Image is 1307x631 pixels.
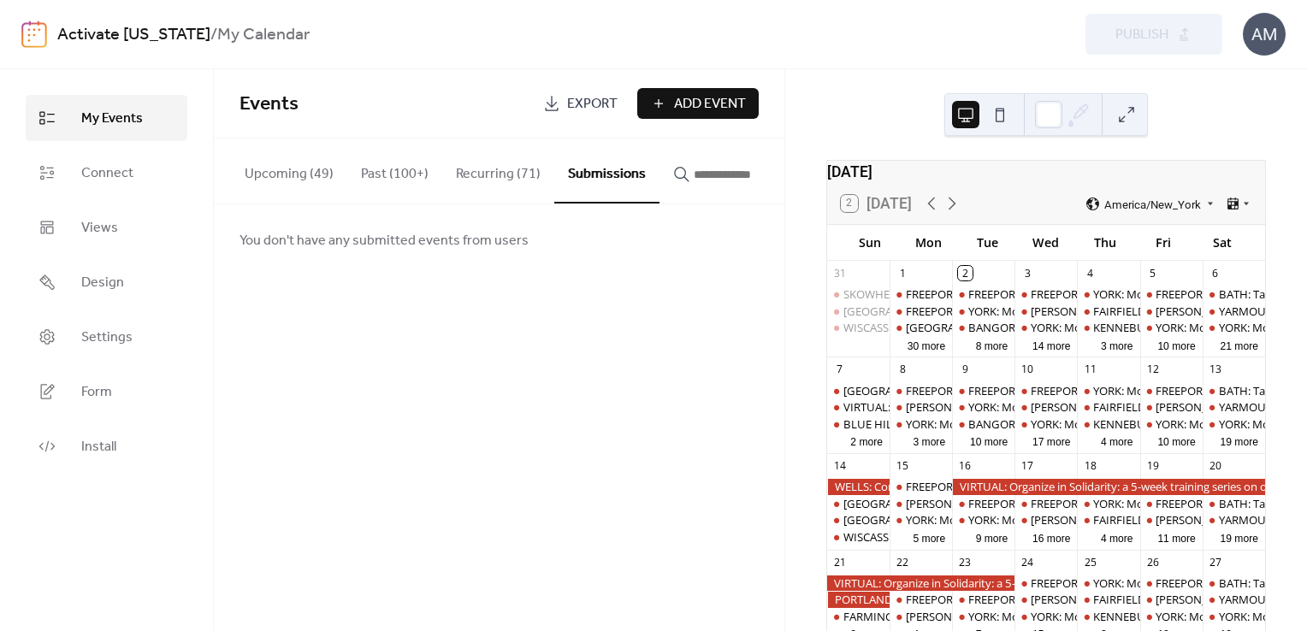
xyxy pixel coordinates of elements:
[347,139,442,202] button: Past (100+)
[968,496,1247,511] div: FREEPORT: VISIBILITY FREEPORT Stand for Democracy!
[952,496,1014,511] div: FREEPORT: VISIBILITY FREEPORT Stand for Democracy!
[1140,609,1203,624] div: YORK: Morning Resistance at Town Center
[530,88,630,119] a: Export
[890,512,952,528] div: YORK: Morning Resistance at Town Center
[1014,609,1077,624] div: YORK: Morning Resistance at Town Center
[1075,225,1134,260] div: Thu
[1031,286,1223,302] div: FREEPORT: Visibility Brigade Standout
[1094,529,1140,545] button: 4 more
[1077,399,1139,415] div: FAIRFIELD: Stop The Coup
[1020,459,1035,474] div: 17
[827,399,890,415] div: VIRTUAL: The Resistance Lab Organizing Training with Pramila Jayapal
[1014,286,1077,302] div: FREEPORT: Visibility Brigade Standout
[1031,609,1291,624] div: YORK: Morning Resistance at [GEOGRAPHIC_DATA]
[1145,555,1160,569] div: 26
[968,383,1247,398] div: FREEPORT: VISIBILITY FREEPORT Stand for Democracy!
[843,304,1140,319] div: [GEOGRAPHIC_DATA]: Support Palestine Weekly Standout
[896,266,910,280] div: 1
[906,320,1083,335] div: [GEOGRAPHIC_DATA]: [DATE] Rally
[952,479,1265,494] div: VIRTUAL: Organize in Solidarity: a 5-week training series on organizing our communities to resist...
[958,459,973,474] div: 16
[1077,286,1139,302] div: YORK: Morning Resistance at Town Center
[890,286,952,302] div: FREEPORT: AM and PM Visibility Bridge Brigade. Click for times!
[1208,459,1222,474] div: 20
[26,369,187,415] a: Form
[827,496,890,511] div: BELFAST: Support Palestine Weekly Standout
[827,161,1265,183] div: [DATE]
[1031,592,1264,607] div: [PERSON_NAME]: NO I.C.E in [PERSON_NAME]
[26,95,187,141] a: My Events
[958,555,973,569] div: 23
[968,399,1228,415] div: YORK: Morning Resistance at [GEOGRAPHIC_DATA]
[1208,555,1222,569] div: 27
[1083,555,1097,569] div: 25
[968,512,1228,528] div: YORK: Morning Resistance at [GEOGRAPHIC_DATA]
[81,163,133,184] span: Connect
[968,592,1247,607] div: FREEPORT: VISIBILITY FREEPORT Stand for Democracy!
[952,416,1014,432] div: BANGOR: Weekly peaceful protest
[21,21,47,48] img: logo
[1077,512,1139,528] div: FAIRFIELD: Stop The Coup
[958,266,973,280] div: 2
[81,273,124,293] span: Design
[843,529,1181,545] div: WISCASSET: Community Stand Up - Being a Good Human Matters!
[1203,304,1265,319] div: YARMOUTH: Saturday Weekly Rally - Resist Hate - Support Democracy
[906,304,1133,319] div: FREEPORT: Visibility [DATE] Fight for Workers
[210,19,217,51] b: /
[1014,304,1077,319] div: WELLS: NO I.C.E in Wells
[1014,383,1077,398] div: FREEPORT: Visibility Brigade Standout
[1192,225,1251,260] div: Sat
[1031,399,1264,415] div: [PERSON_NAME]: NO I.C.E in [PERSON_NAME]
[1014,512,1077,528] div: WELLS: NO I.C.E in Wells
[832,555,847,569] div: 21
[26,150,187,196] a: Connect
[890,479,952,494] div: FREEPORT: AM and PM Visibility Bridge Brigade. Click for times!
[952,512,1014,528] div: YORK: Morning Resistance at Town Center
[1140,416,1203,432] div: YORK: Morning Resistance at Town Center
[1140,592,1203,607] div: WELLS: NO I.C.E in Wells
[906,416,1166,432] div: YORK: Morning Resistance at [GEOGRAPHIC_DATA]
[896,459,910,474] div: 15
[832,363,847,377] div: 7
[1014,320,1077,335] div: YORK: Morning Resistance at Town Center
[1140,320,1203,335] div: YORK: Morning Resistance at Town Center
[1093,416,1218,432] div: KENNEBUNK: Stand Out
[827,286,890,302] div: SKOWHEGAN: Central Maine Labor Council Day BBQ
[1083,459,1097,474] div: 18
[1026,337,1077,353] button: 14 more
[26,314,187,360] a: Settings
[906,592,1224,607] div: FREEPORT: AM and PM Visibility Bridge Brigade. Click for times!
[1014,416,1077,432] div: YORK: Morning Resistance at Town Center
[1094,433,1140,449] button: 4 more
[1014,575,1077,591] div: FREEPORT: Visibility Brigade Standout
[1208,266,1222,280] div: 6
[1094,337,1140,353] button: 3 more
[1203,575,1265,591] div: BATH: Tabling at the Bath Farmers Market
[1014,496,1077,511] div: FREEPORT: Visibility Brigade Standout
[827,320,890,335] div: WISCASSET: Community Stand Up - Being a Good Human Matters!
[1014,592,1077,607] div: WELLS: NO I.C.E in Wells
[832,266,847,280] div: 31
[1093,512,1227,528] div: FAIRFIELD: Stop The Coup
[1203,416,1265,432] div: YORK: Morning Resistance at Town Center
[827,479,890,494] div: WELLS: Continuous Sunrise to Sunset No I.C.E. Rally
[1020,363,1035,377] div: 10
[1077,575,1139,591] div: YORK: Morning Resistance at Town Center
[906,479,1224,494] div: FREEPORT: AM and PM Visibility Bridge Brigade. Click for times!
[952,320,1014,335] div: BANGOR: Weekly peaceful protest
[1093,399,1227,415] div: FAIRFIELD: Stop The Coup
[890,609,952,624] div: WELLS: NO I.C.E in Wells
[81,382,112,403] span: Form
[906,286,1224,302] div: FREEPORT: AM and PM Visibility Bridge Brigade. Click for times!
[843,399,1204,415] div: VIRTUAL: The Resistance Lab Organizing Training with [PERSON_NAME]
[1093,609,1218,624] div: KENNEBUNK: Stand Out
[827,529,890,545] div: WISCASSET: Community Stand Up - Being a Good Human Matters!
[1093,304,1227,319] div: FAIRFIELD: Stop The Coup
[1140,286,1203,302] div: FREEPORT: AM and PM Rush Hour Brigade. Click for times!
[1203,609,1265,624] div: YORK: Morning Resistance at Town Center
[1083,363,1097,377] div: 11
[952,286,1014,302] div: FREEPORT: VISIBILITY FREEPORT Stand for Democracy!
[1208,363,1222,377] div: 13
[843,512,1245,528] div: [GEOGRAPHIC_DATA]: Community Concert and Resource Fair, Rally 4 Recovery
[890,416,952,432] div: YORK: Morning Resistance at Town Center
